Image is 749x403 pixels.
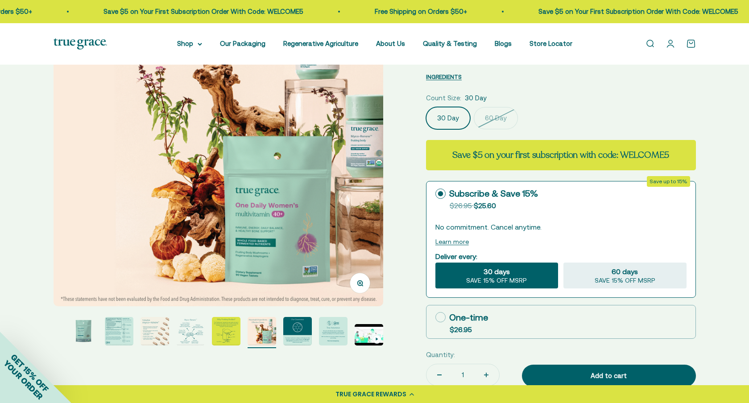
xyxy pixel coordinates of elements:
[335,390,406,399] div: TRUE GRACE REWARDS
[2,358,45,401] span: YOUR ORDER
[426,93,461,103] legend: Count Size:
[141,317,169,345] img: - Mushrooms are grown on their natural food source and hand-harvested at their peak - 250 mg beta...
[176,317,205,345] img: Reishi supports immune health, daily balance, and longevity* Lion’s Mane supports brain, nerve, a...
[372,8,465,15] a: Free Shipping on Orders $50+
[176,317,205,348] button: Go to item 5
[283,317,312,348] button: Go to item 8
[69,317,98,345] img: Myco-Renew
[105,317,133,345] img: True Grace full-spectrum mushroom extracts are crafted with intention. We start with the fruiting...
[212,317,240,345] img: The "fruiting body" (typically the stem, gills, and cap of the mushroom) has higher levels of act...
[426,364,452,386] button: Decrease quantity
[69,317,98,348] button: Go to item 2
[530,40,572,47] a: Store Locator
[465,93,487,103] span: 30 Day
[141,317,169,348] button: Go to item 4
[283,40,358,47] a: Regenerative Agriculture
[177,38,202,49] summary: Shop
[319,317,348,348] button: Go to item 9
[355,324,383,348] button: Go to item 10
[426,350,455,360] label: Quantity:
[473,364,499,386] button: Increase quantity
[105,317,133,348] button: Go to item 3
[423,40,477,47] a: Quality & Testing
[522,365,696,387] button: Add to cart
[248,317,276,348] button: Go to item 7
[220,40,265,47] a: Our Packaging
[426,71,462,82] button: INGREDIENTS
[248,317,276,345] img: Meaningful Ingredients. Effective Doses.
[319,317,348,345] img: We work with Alkemist Labs, an independent, accredited botanical testing lab, to test the purity,...
[101,6,301,17] p: Save $5 on Your First Subscription Order With Code: WELCOME5
[376,40,405,47] a: About Us
[9,352,50,394] span: GET 15% OFF
[212,317,240,348] button: Go to item 6
[540,370,678,381] div: Add to cart
[452,149,669,161] strong: Save $5 on your first subscription with code: WELCOME5
[283,317,312,345] img: True Grace mushrooms undergo a multi-step hot water extraction process to create extracts with 25...
[536,6,736,17] p: Save $5 on Your First Subscription Order With Code: WELCOME5
[426,74,462,80] span: INGREDIENTS
[495,40,512,47] a: Blogs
